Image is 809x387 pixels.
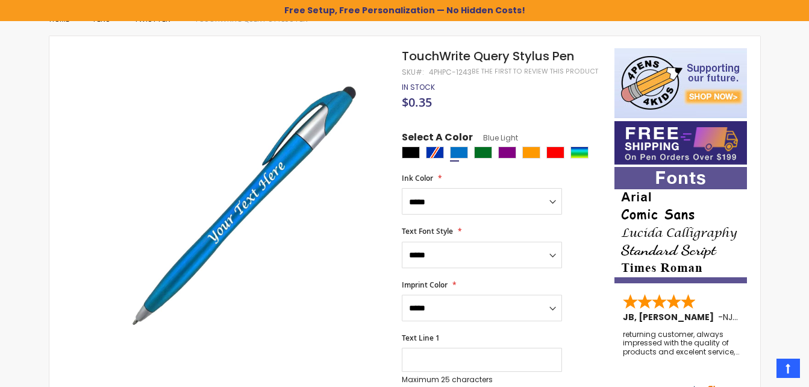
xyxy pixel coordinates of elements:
[623,330,740,356] div: returning customer, always impressed with the quality of products and excelent service, will retu...
[402,94,432,110] span: $0.35
[498,146,516,159] div: Purple
[450,146,468,159] div: Blue Light
[546,146,564,159] div: Red
[402,375,562,385] p: Maximum 25 characters
[623,311,718,323] span: JB, [PERSON_NAME]
[402,333,440,343] span: Text Line 1
[473,133,518,143] span: Blue Light
[402,48,574,64] span: TouchWrite Query Stylus Pen
[402,131,473,147] span: Select A Color
[522,146,540,159] div: Orange
[402,280,448,290] span: Imprint Color
[614,121,747,165] img: Free shipping on orders over $199
[710,354,809,387] iframe: Google Customer Reviews
[614,167,747,283] img: font-personalization-examples
[402,82,435,92] span: In stock
[402,173,433,183] span: Ink Color
[723,311,738,323] span: NJ
[402,146,420,159] div: Black
[472,67,598,76] a: Be the first to review this product
[111,66,386,341] img: light-blue-4phpc-1243-touchwrite-query-stylus-pen_1_1.jpg
[402,67,424,77] strong: SKU
[402,226,453,236] span: Text Font Style
[614,48,747,118] img: 4pens 4 kids
[570,146,589,159] div: Assorted
[429,68,472,77] div: 4PHPC-1243
[402,83,435,92] div: Availability
[474,146,492,159] div: Green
